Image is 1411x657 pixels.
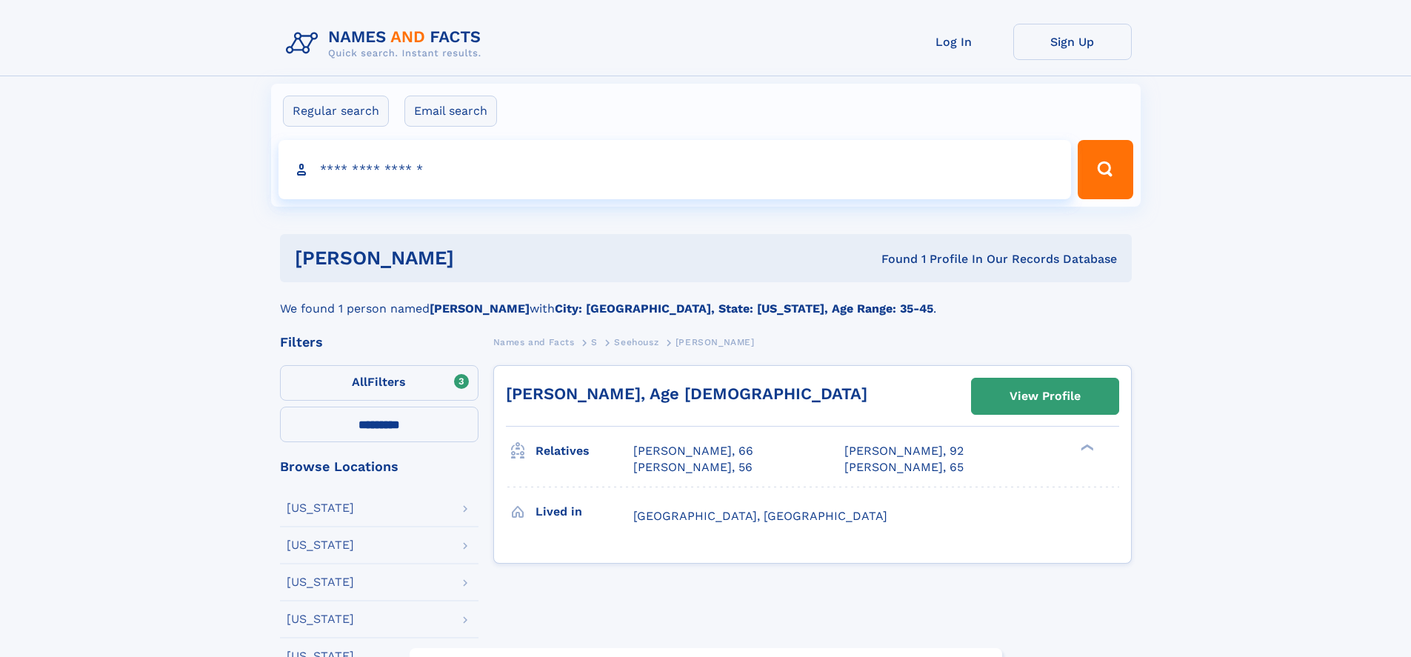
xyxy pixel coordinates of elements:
div: View Profile [1010,379,1081,413]
div: [US_STATE] [287,576,354,588]
a: [PERSON_NAME], 92 [844,443,964,459]
h1: [PERSON_NAME] [295,249,668,267]
a: S [591,333,598,351]
label: Regular search [283,96,389,127]
div: [US_STATE] [287,502,354,514]
label: Filters [280,365,478,401]
a: Seehousz [614,333,658,351]
h3: Lived in [536,499,633,524]
div: Filters [280,336,478,349]
a: Sign Up [1013,24,1132,60]
span: S [591,337,598,347]
b: City: [GEOGRAPHIC_DATA], State: [US_STATE], Age Range: 35-45 [555,301,933,316]
div: Browse Locations [280,460,478,473]
div: ❯ [1077,443,1095,453]
label: Email search [404,96,497,127]
img: Logo Names and Facts [280,24,493,64]
b: [PERSON_NAME] [430,301,530,316]
button: Search Button [1078,140,1133,199]
a: View Profile [972,378,1118,414]
a: [PERSON_NAME], Age [DEMOGRAPHIC_DATA] [506,384,867,403]
a: [PERSON_NAME], 56 [633,459,753,476]
input: search input [278,140,1072,199]
div: [US_STATE] [287,539,354,551]
span: All [352,375,367,389]
a: Names and Facts [493,333,575,351]
a: [PERSON_NAME], 65 [844,459,964,476]
span: [GEOGRAPHIC_DATA], [GEOGRAPHIC_DATA] [633,509,887,523]
a: [PERSON_NAME], 66 [633,443,753,459]
h3: Relatives [536,438,633,464]
div: [US_STATE] [287,613,354,625]
span: [PERSON_NAME] [676,337,755,347]
span: Seehousz [614,337,658,347]
a: Log In [895,24,1013,60]
div: Found 1 Profile In Our Records Database [667,251,1117,267]
div: We found 1 person named with . [280,282,1132,318]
